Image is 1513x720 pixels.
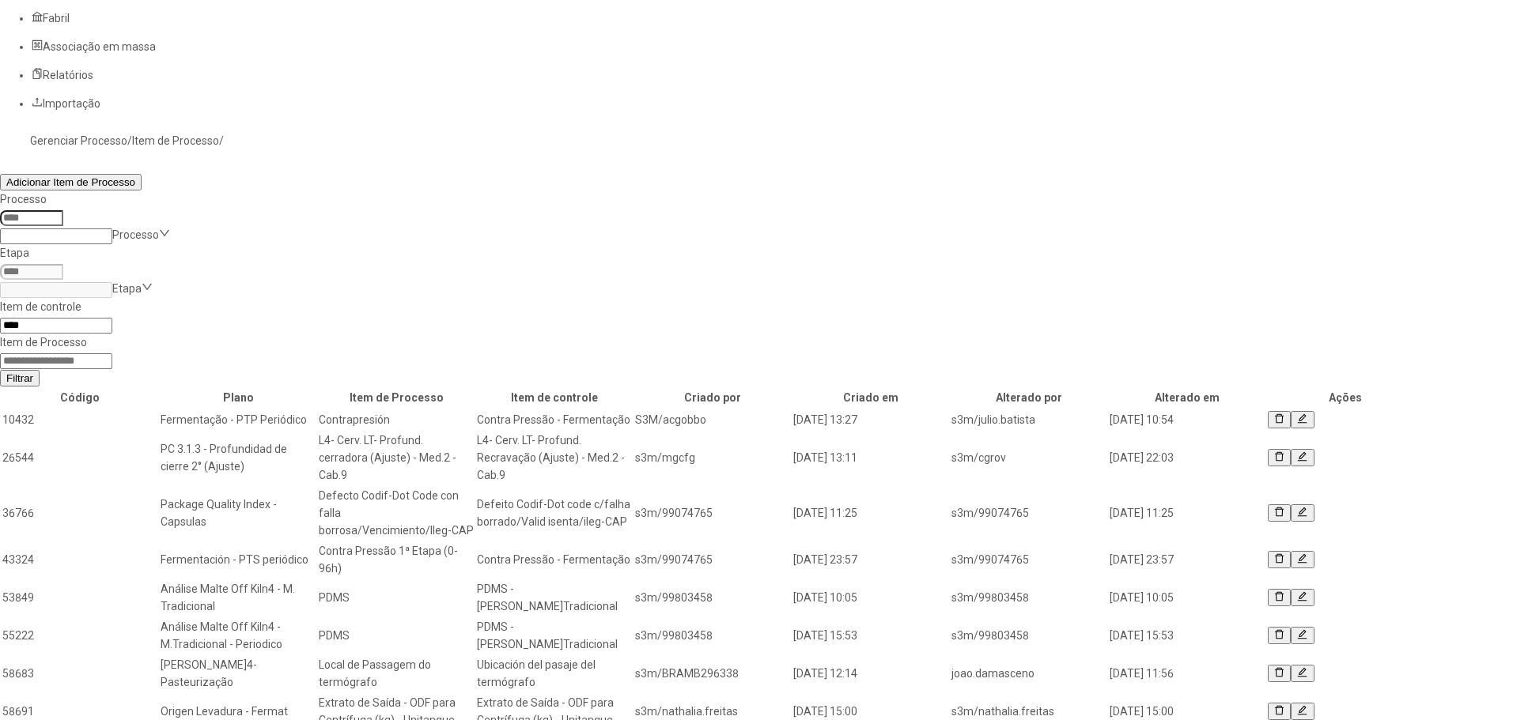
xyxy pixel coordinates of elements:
[634,431,791,484] td: s3m/mgcfg
[160,388,316,407] th: Plano
[318,486,475,540] td: Defecto Codif-Dot Code con falla borrosa/Vencimiento/Ileg-CAP
[476,410,633,429] td: Contra Pressão - Fermentação
[160,410,316,429] td: Fermentação - PTP Periódico
[1109,541,1265,578] td: [DATE] 23:57
[476,655,633,692] td: Ubicación del pasaje del termógrafo
[1267,388,1424,407] th: Ações
[951,655,1107,692] td: joao.damasceno
[318,431,475,484] td: L4- Cerv. LT- Profund. cerradora (Ajuste) - Med.2 - Cab.9
[1109,486,1265,540] td: [DATE] 11:25
[1109,579,1265,616] td: [DATE] 10:05
[634,541,791,578] td: s3m/99074765
[634,579,791,616] td: s3m/99803458
[1109,410,1265,429] td: [DATE] 10:54
[1109,655,1265,692] td: [DATE] 11:56
[132,134,219,147] a: Item de Processo
[951,388,1107,407] th: Alterado por
[792,617,949,654] td: [DATE] 15:53
[43,12,70,25] span: Fabril
[43,40,156,53] span: Associação em massa
[792,410,949,429] td: [DATE] 13:27
[318,388,475,407] th: Item de Processo
[318,410,475,429] td: Contrapresión
[43,97,100,110] span: Importação
[2,655,158,692] td: 58683
[476,617,633,654] td: PDMS - [PERSON_NAME]Tradicional
[2,617,158,654] td: 55222
[2,410,158,429] td: 10432
[318,655,475,692] td: Local de Passagem do termógrafo
[2,486,158,540] td: 36766
[1109,617,1265,654] td: [DATE] 15:53
[792,655,949,692] td: [DATE] 12:14
[127,134,132,147] nz-breadcrumb-separator: /
[6,176,135,188] span: Adicionar Item de Processo
[792,541,949,578] td: [DATE] 23:57
[951,617,1107,654] td: s3m/99803458
[951,486,1107,540] td: s3m/99074765
[112,282,142,295] nz-select-placeholder: Etapa
[160,579,316,616] td: Análise Malte Off Kiln4 - M. Tradicional
[6,372,33,384] span: Filtrar
[476,431,633,484] td: L4- Cerv. LT- Profund. Recravação (Ajuste) - Med.2 - Cab.9
[219,134,224,147] nz-breadcrumb-separator: /
[634,486,791,540] td: s3m/99074765
[112,228,159,241] nz-select-placeholder: Processo
[1109,431,1265,484] td: [DATE] 22:03
[634,655,791,692] td: s3m/BRAMB296338
[2,541,158,578] td: 43324
[318,541,475,578] td: Contra Pressão 1ª Etapa (0-96h)
[476,388,633,407] th: Item de controle
[792,388,949,407] th: Criado em
[951,579,1107,616] td: s3m/99803458
[160,431,316,484] td: PC 3.1.3 - Profundidad de cierre 2° (Ajuste)
[318,617,475,654] td: PDMS
[318,579,475,616] td: PDMS
[951,541,1107,578] td: s3m/99074765
[634,617,791,654] td: s3m/99803458
[43,69,93,81] span: Relatórios
[634,388,791,407] th: Criado por
[2,579,158,616] td: 53849
[476,486,633,540] td: Defeito Codif-Dot code c/falha borrado/Valid isenta/ileg-CAP
[792,486,949,540] td: [DATE] 11:25
[792,579,949,616] td: [DATE] 10:05
[1109,388,1265,407] th: Alterado em
[634,410,791,429] td: S3M/acgobbo
[30,134,127,147] a: Gerenciar Processo
[160,541,316,578] td: Fermentación - PTS periódico
[792,431,949,484] td: [DATE] 13:11
[2,388,158,407] th: Código
[476,579,633,616] td: PDMS - [PERSON_NAME]Tradicional
[2,431,158,484] td: 26544
[951,410,1107,429] td: s3m/julio.batista
[476,541,633,578] td: Contra Pressão - Fermentação
[160,655,316,692] td: [PERSON_NAME]4-Pasteurização
[160,486,316,540] td: Package Quality Index - Capsulas
[951,431,1107,484] td: s3m/cgrov
[160,617,316,654] td: Análise Malte Off Kiln4 - M.Tradicional - Periodico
